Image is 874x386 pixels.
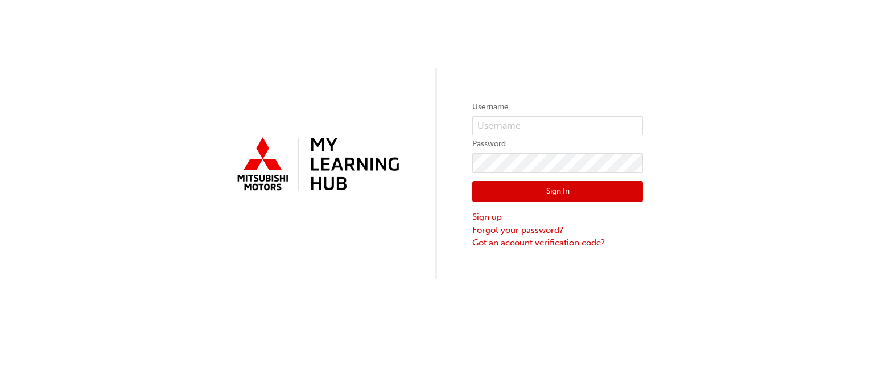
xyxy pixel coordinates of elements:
img: mmal [231,133,402,198]
input: Username [472,116,643,135]
a: Sign up [472,211,643,224]
button: Sign In [472,181,643,203]
label: Username [472,100,643,114]
label: Password [472,137,643,151]
a: Forgot your password? [472,224,643,237]
a: Got an account verification code? [472,236,643,249]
